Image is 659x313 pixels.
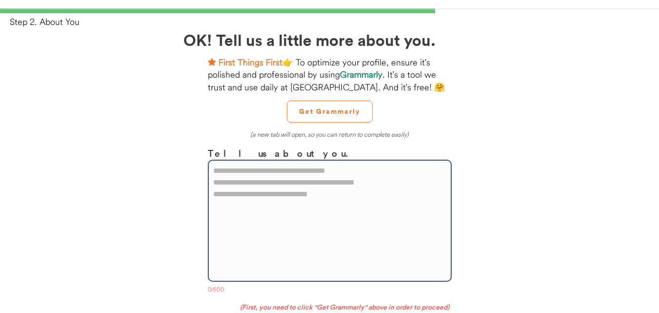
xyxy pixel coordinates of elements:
em: (a new tab will open, so you can return to complete easily) [250,130,409,138]
h2: OK! Tell us a little more about you. [183,28,476,51]
div: 👉 To optimize your profile, ensure it's polished and professional by using . It's a tool we trust... [208,56,452,93]
div: 0/500 [208,286,452,295]
div: (First, you need to click "Get Grammarly" above in order to proceed) [208,303,452,313]
div: 66% [2,8,657,13]
strong: Grammarly [340,69,382,80]
h3: Tell us about you. [208,146,452,160]
button: Get Grammarly [287,101,373,123]
div: Step 2. About You [10,16,659,28]
strong: First Things First [219,57,282,68]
